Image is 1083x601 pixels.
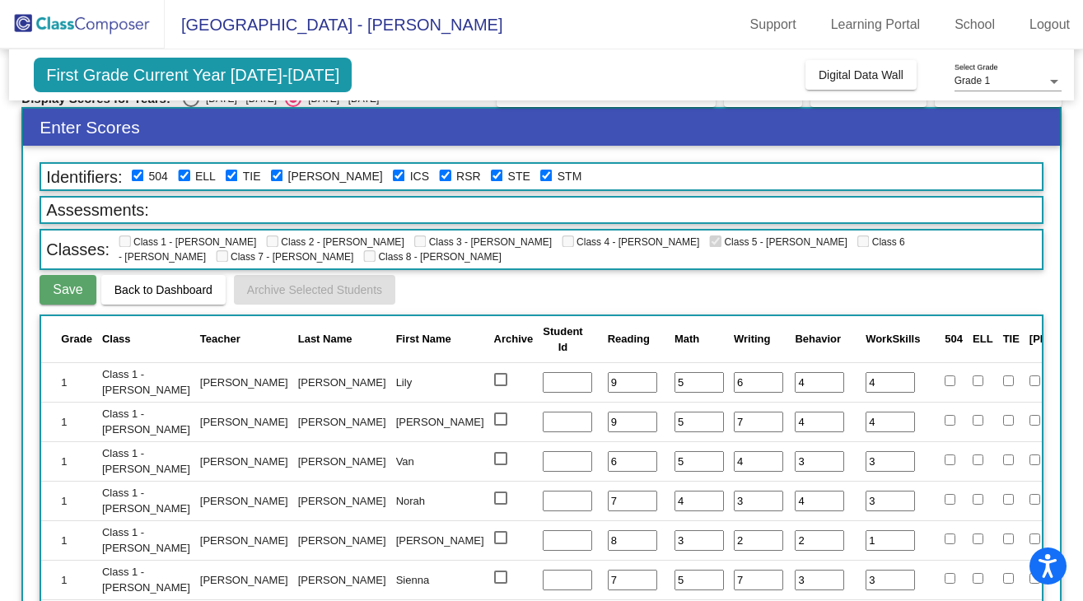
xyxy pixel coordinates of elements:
[195,560,293,599] td: [PERSON_NAME]
[396,331,451,347] div: First Name
[1016,12,1083,38] a: Logout
[41,481,97,520] td: 1
[102,331,190,347] div: Class
[608,331,665,347] div: Reading
[734,331,786,347] div: Writing
[41,165,127,189] span: Identifiers:
[216,251,353,263] span: Class 7 - [PERSON_NAME]
[293,481,391,520] td: [PERSON_NAME]
[41,316,97,362] th: Grade
[391,520,489,560] td: [PERSON_NAME]
[414,236,552,248] span: Class 3 - [PERSON_NAME]
[866,331,920,347] div: WorkSkills
[293,520,391,560] td: [PERSON_NAME]
[200,331,288,347] div: Teacher
[562,236,699,248] span: Class 4 - [PERSON_NAME]
[40,275,96,305] button: Save
[288,168,383,185] label: Title I Math
[41,520,97,560] td: 1
[363,251,501,263] span: Class 8 - [PERSON_NAME]
[41,402,97,441] td: 1
[795,331,856,347] div: Behavior
[293,362,391,402] td: [PERSON_NAME]
[195,168,216,185] label: English Language Learner
[149,168,168,185] label: 504 Plan
[795,331,841,347] div: Behavior
[41,238,114,261] span: Classes:
[543,324,582,356] div: Student Id
[543,324,597,356] div: Student Id
[955,75,990,86] span: Grade 1
[119,236,256,248] span: Class 1 - [PERSON_NAME]
[97,362,195,402] td: Class 1 - [PERSON_NAME]
[391,362,489,402] td: Lily
[508,168,530,185] label: Step ELA
[675,331,699,347] div: Math
[97,481,195,520] td: Class 1 - [PERSON_NAME]
[41,198,153,221] span: Assessments:
[608,331,650,347] div: Reading
[391,402,489,441] td: [PERSON_NAME]
[391,481,489,520] td: Norah
[41,362,97,402] td: 1
[23,109,1059,146] h3: Enter Scores
[97,441,195,481] td: Class 1 - [PERSON_NAME]
[866,331,935,347] div: WorkSkills
[293,560,391,599] td: [PERSON_NAME]
[200,331,240,347] div: Teacher
[243,168,261,185] label: Title I ELA
[195,402,293,441] td: [PERSON_NAME]
[941,12,1008,38] a: School
[391,441,489,481] td: Van
[102,331,131,347] div: Class
[737,12,810,38] a: Support
[195,481,293,520] td: [PERSON_NAME]
[53,282,82,296] span: Save
[391,560,489,599] td: Sienna
[734,331,771,347] div: Writing
[298,331,352,347] div: Last Name
[805,60,917,90] button: Digital Data Wall
[195,362,293,402] td: [PERSON_NAME]
[1003,333,1020,345] span: TIE
[266,236,404,248] span: Class 2 - [PERSON_NAME]
[195,441,293,481] td: [PERSON_NAME]
[195,520,293,560] td: [PERSON_NAME]
[97,402,195,441] td: Class 1 - [PERSON_NAME]
[97,560,195,599] td: Class 1 - [PERSON_NAME]
[119,236,905,263] span: Class 6 - [PERSON_NAME]
[396,331,484,347] div: First Name
[34,58,352,92] span: First Grade Current Year [DATE]-[DATE]
[818,12,934,38] a: Learning Portal
[494,333,534,345] span: Archive
[558,168,582,185] label: Step Math
[97,520,195,560] td: Class 1 - [PERSON_NAME]
[456,168,481,185] label: Resource Room
[675,331,724,347] div: Math
[165,12,502,38] span: [GEOGRAPHIC_DATA] - [PERSON_NAME]
[298,331,386,347] div: Last Name
[114,283,212,296] span: Back to Dashboard
[41,560,97,599] td: 1
[945,333,963,345] span: 504
[293,402,391,441] td: [PERSON_NAME]
[101,275,226,305] button: Back to Dashboard
[973,333,993,345] span: ELL
[709,236,847,248] span: Class 5 - [PERSON_NAME]
[410,168,429,185] label: In Class Support
[234,275,395,305] button: Archive Selected Students
[247,283,382,296] span: Archive Selected Students
[293,441,391,481] td: [PERSON_NAME]
[41,441,97,481] td: 1
[819,68,903,82] span: Digital Data Wall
